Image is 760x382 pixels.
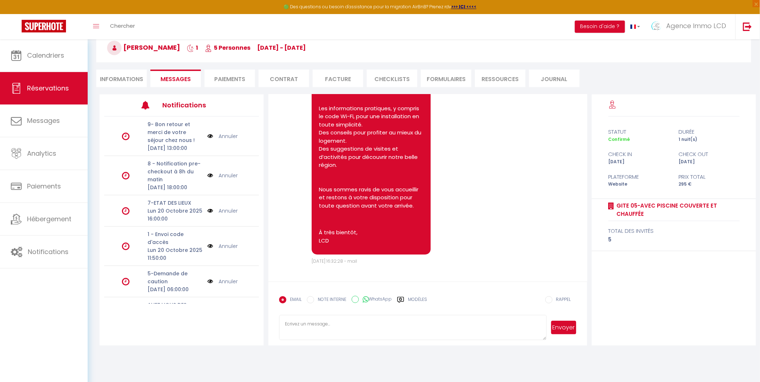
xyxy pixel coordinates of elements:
[312,258,357,265] span: [DATE] 16:32:28 - mail
[105,14,140,39] a: Chercher
[674,128,744,136] div: durée
[162,97,227,113] h3: Notifications
[603,173,674,181] div: Plateforme
[603,181,674,188] div: Website
[148,246,202,262] p: Lun 20 Octobre 2025 11:50:00
[148,270,202,285] p: 5-Demande de caution
[674,181,744,188] div: 295 €
[529,70,580,87] li: Journal
[408,296,427,309] label: Modèles
[28,247,69,256] span: Notifications
[207,242,213,250] img: NO IMAGE
[359,296,392,304] label: WhatsApp
[319,229,423,245] p: À très bientôt, LCD
[743,22,752,31] img: logout
[286,296,302,304] label: EMAIL
[219,277,238,285] a: Annuler
[219,132,238,140] a: Annuler
[551,321,576,334] button: Envoyer
[161,75,191,83] span: Messages
[646,14,735,39] a: ... Agence Immo LCD
[314,296,346,304] label: NOTE INTERNE
[421,70,471,87] li: FORMULAIRES
[603,159,674,165] div: [DATE]
[207,132,213,140] img: NO IMAGE
[257,44,306,52] span: [DATE] - [DATE]
[603,128,674,136] div: statut
[27,84,69,93] span: Réservations
[207,207,213,215] img: NO IMAGE
[614,201,740,218] a: Gite 05-Avec piscine couverte et chauffée
[553,296,571,304] label: RAPPEL
[451,4,476,10] a: >>> ICI <<<<
[674,159,744,165] div: [DATE]
[259,70,309,87] li: Contrat
[148,144,202,152] p: [DATE] 13:00:00
[667,21,726,30] span: Agence Immo LCD
[187,44,198,52] span: 1
[148,160,202,183] p: 8 - Notification pre-checkout à 8h du matin
[96,70,147,87] li: Informations
[207,277,213,285] img: NO IMAGE
[603,150,674,159] div: check in
[609,235,740,244] div: 5
[674,150,744,159] div: check out
[27,182,61,191] span: Paiements
[110,22,135,30] span: Chercher
[107,43,180,52] span: [PERSON_NAME]
[148,199,202,207] p: 7-ETAT DES LIEUX
[148,207,202,223] p: Lun 20 Octobre 2025 16:00:00
[219,242,238,250] a: Annuler
[319,186,423,210] p: Nous sommes ravis de vous accueillir et restons à votre disposition pour toute question avant vot...
[651,21,662,31] img: ...
[319,129,423,145] li: Des conseils pour profiter au mieux du logement.
[148,230,202,246] p: 1 - Envoi code d'accès
[313,70,363,87] li: Facture
[27,116,60,125] span: Messages
[674,173,744,181] div: Prix total
[475,70,526,87] li: Ressources
[148,183,202,191] p: [DATE] 18:00:00
[148,120,202,144] p: 9- Bon retour et merci de votre séjour chez nous !
[609,227,740,235] div: total des invités
[319,145,423,170] li: Des suggestions de visites et d’activités pour découvrir notre belle région.
[575,21,625,33] button: Besoin d'aide ?
[22,20,66,32] img: Super Booking
[205,70,255,87] li: Paiements
[27,214,71,223] span: Hébergement
[148,285,202,293] p: [DATE] 06:00:00
[205,44,250,52] span: 5 Personnes
[27,149,56,158] span: Analytics
[609,136,630,142] span: Confirmé
[674,136,744,143] div: 1 nuit(s)
[148,301,202,325] p: AVEZ VOUS DES QUESTIONS AVANT VOTRE ARRIVEE
[219,207,238,215] a: Annuler
[27,51,64,60] span: Calendriers
[219,172,238,179] a: Annuler
[207,172,213,179] img: NO IMAGE
[367,70,417,87] li: CHECKLISTS
[319,105,423,129] li: Les informations pratiques, y compris le code Wi-Fi, pour une installation en toute simplicité.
